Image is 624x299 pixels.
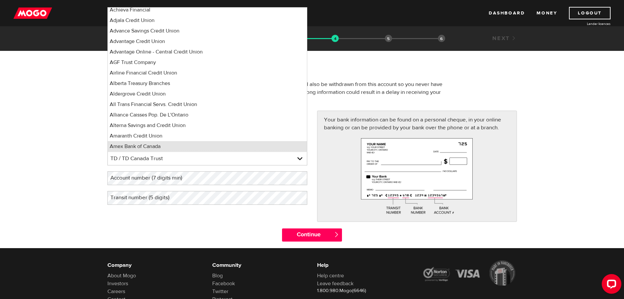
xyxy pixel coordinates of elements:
a: Dashboard [489,7,525,19]
li: Airline Financial Credit Union [108,68,307,78]
a: Facebook [212,280,235,287]
a: Careers [107,288,125,295]
img: legal-icons-92a2ffecb4d32d839781d1b4e4802d7b.png [422,260,517,286]
iframe: LiveChat chat widget [596,271,624,299]
a: Next [492,35,517,42]
img: transparent-188c492fd9eaac0f573672f40bb141c2.gif [331,35,339,42]
a: Twitter [212,288,228,295]
label: Account number (7 digits min) [107,171,196,185]
input: Continue [282,228,342,242]
img: paycheck-large-7c426558fe069eeec9f9d0ad74ba3ec2.png [361,138,473,215]
li: Amaranth Credit Union [108,131,307,141]
a: Help centre [317,272,344,279]
li: APPLE Credit Union [108,152,307,162]
li: Adjala Credit Union [108,15,307,26]
h1: Bank account information [107,61,517,78]
span:  [334,232,339,237]
li: Advantage Online - Central Credit Union [108,47,307,57]
li: Achieva Financial [108,5,307,15]
p: Your bank information can be found on a personal cheque, in your online banking or can be provide... [324,116,510,132]
li: All Trans Financial Servs. Credit Union [108,99,307,110]
li: AGF Trust Company [108,57,307,68]
a: Investors [107,280,128,287]
li: Alliance Caisses Pop. De L'Ontario [108,110,307,120]
p: 1.800.980.Mogo(6646) [317,288,412,294]
li: Alberta Treasury Branches [108,78,307,89]
a: Money [537,7,557,19]
h6: Community [212,261,307,269]
h6: Company [107,261,202,269]
img: mogo_logo-11ee424be714fa7cbb0f0f49df9e16ec.png [13,7,52,19]
a: Logout [569,7,611,19]
a: Lender licences [561,21,611,26]
label: Transit number (5 digits) [107,191,183,204]
li: Alterna Savings and Credit Union [108,120,307,131]
li: Aldergrove Credit Union [108,89,307,99]
li: Advantage Credit Union [108,36,307,47]
a: Leave feedback [317,280,353,287]
li: Amex Bank of Canada [108,141,307,152]
a: About Mogo [107,272,136,279]
h6: Help [317,261,412,269]
li: Advance Savings Credit Union [108,26,307,36]
a: Blog [212,272,223,279]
